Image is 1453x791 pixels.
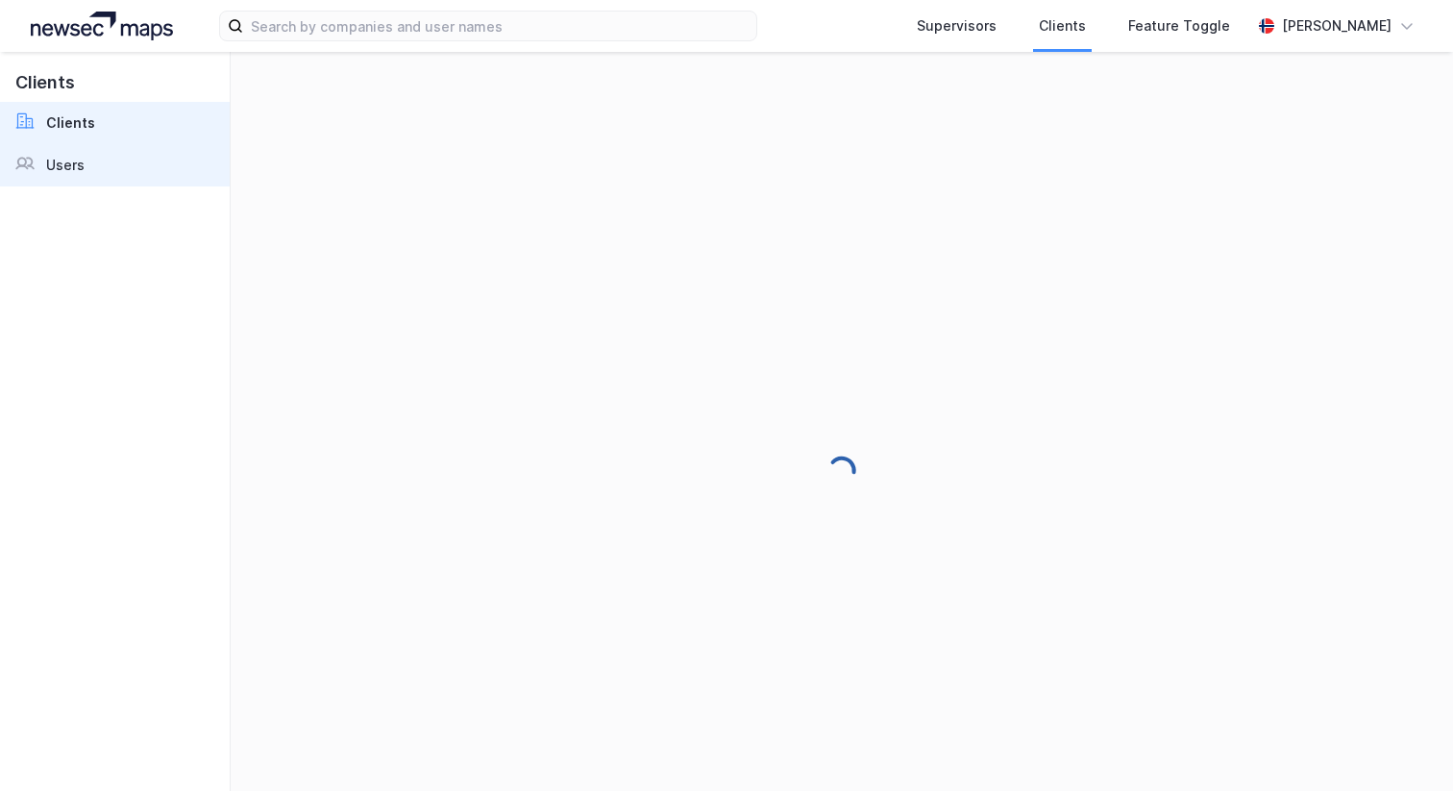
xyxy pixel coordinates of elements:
div: [PERSON_NAME] [1282,14,1391,37]
div: Supervisors [917,14,997,37]
div: Clients [1039,14,1086,37]
div: Clients [46,111,95,135]
div: Kontrollprogram for chat [1357,699,1453,791]
input: Search by companies and user names [243,12,756,40]
div: Feature Toggle [1128,14,1230,37]
img: logo.a4113a55bc3d86da70a041830d287a7e.svg [31,12,173,40]
div: Users [46,154,85,177]
iframe: Chat Widget [1357,699,1453,791]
